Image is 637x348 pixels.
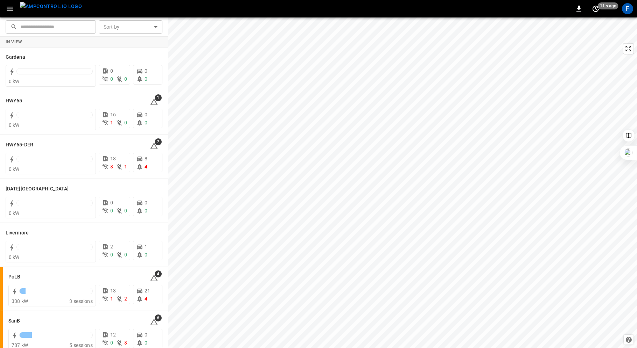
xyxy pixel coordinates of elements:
span: 0 kW [9,122,20,128]
span: 787 kW [12,342,28,348]
span: 8 [110,164,113,169]
strong: In View [6,39,22,44]
span: 0 [145,112,147,117]
span: 0 [110,68,113,74]
span: 0 [110,252,113,258]
span: 0 [124,208,127,213]
span: 4 [145,296,147,302]
span: 0 [145,76,147,82]
button: set refresh interval [590,3,601,14]
span: 1 [145,244,147,249]
h6: Livermore [6,229,29,237]
span: 0 [145,332,147,338]
h6: HWY65-DER [6,141,33,149]
span: 1 [110,120,113,125]
span: 2 [110,244,113,249]
span: 3 sessions [69,298,93,304]
span: 13 [110,288,116,293]
span: 6 [155,314,162,321]
canvas: Map [168,17,637,348]
span: 0 [110,208,113,213]
h6: SanB [8,317,20,325]
span: 2 [124,296,127,302]
h6: Gardena [6,53,25,61]
h6: Karma Center [6,185,69,193]
span: 0 [145,208,147,213]
span: 0 [145,68,147,74]
span: 7 [155,138,162,145]
span: 0 kW [9,210,20,216]
span: 0 [145,252,147,258]
h6: HWY65 [6,97,22,105]
h6: PoLB [8,273,20,281]
span: 5 sessions [69,342,93,348]
img: ampcontrol.io logo [20,2,82,11]
span: 0 [124,76,127,82]
span: 0 [110,340,113,346]
span: 0 [145,120,147,125]
span: 0 [110,200,113,205]
span: 18 [110,156,116,161]
span: 0 [110,76,113,82]
span: 0 [124,252,127,258]
span: 0 [145,340,147,346]
span: 21 [145,288,150,293]
span: 12 [110,332,116,338]
span: 0 [124,120,127,125]
span: 0 kW [9,79,20,84]
span: 0 kW [9,166,20,172]
span: 4 [145,164,147,169]
span: 1 [124,164,127,169]
span: 3 [124,340,127,346]
span: 1 [155,94,162,101]
div: profile-icon [622,3,633,14]
span: 8 [145,156,147,161]
span: 11 s ago [598,2,618,9]
span: 0 [145,200,147,205]
span: 16 [110,112,116,117]
span: 338 kW [12,298,28,304]
span: 1 [110,296,113,302]
span: 4 [155,270,162,277]
span: 0 kW [9,254,20,260]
